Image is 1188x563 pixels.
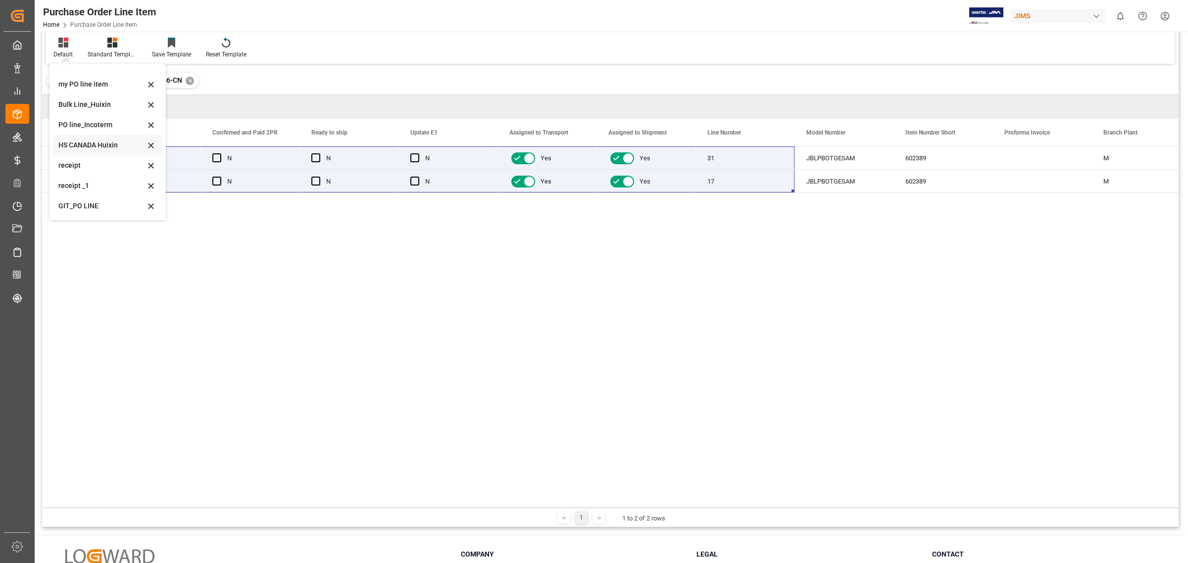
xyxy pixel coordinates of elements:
[212,129,278,136] span: Confirmed and Paid 2PR
[1010,9,1105,23] div: JIMS
[326,170,387,193] div: N
[58,201,145,211] div: GIT_PO LINE
[58,160,145,171] div: receipt
[206,50,247,59] div: Reset Template
[1103,129,1138,136] span: Branch Plant
[152,50,191,59] div: Save Template
[695,170,794,192] div: 17
[1132,5,1154,27] button: Help Center
[707,129,741,136] span: Line Number
[58,181,145,191] div: receipt _1
[58,99,145,110] div: Bulk Line_Huixin
[42,170,101,193] div: Press SPACE to select this row.
[58,120,145,130] div: PO line_Incoterm
[905,129,955,136] span: Item Number Short
[575,512,588,524] div: 1
[227,147,288,170] div: N
[893,146,992,169] div: 602389
[640,170,650,193] span: Yes
[326,147,387,170] div: N
[1010,6,1109,25] button: JIMS
[1004,129,1050,136] span: Proforma Invoice
[622,514,665,523] div: 1 to 2 of 2 rows
[932,549,1155,560] h3: Contact
[425,170,486,193] div: N
[509,129,568,136] span: Assigned to Transport
[969,7,1003,25] img: Exertis%20JAM%20-%20Email%20Logo.jpg_1722504956.jpg
[608,129,667,136] span: Assigned to Shipment
[410,129,438,136] span: Update E1
[461,549,684,560] h3: Company
[794,146,893,169] div: JBLPBOTGESAM
[311,129,347,136] span: Ready to ship
[186,77,194,85] div: ✕
[893,170,992,192] div: 602389
[806,129,845,136] span: Model Number
[695,146,794,169] div: 31
[696,549,920,560] h3: Legal
[1109,5,1132,27] button: show 0 new notifications
[227,170,288,193] div: N
[58,79,145,90] div: my PO line item
[43,21,59,28] a: Home
[541,147,551,170] span: Yes
[640,147,650,170] span: Yes
[43,4,156,19] div: Purchase Order Line Item
[53,50,73,59] div: Default
[425,147,486,170] div: N
[42,146,101,170] div: Press SPACE to select this row.
[88,50,137,59] div: Standard Templates
[541,170,551,193] span: Yes
[58,140,145,150] div: HS CANADA Huixin
[794,170,893,192] div: JBLPBOTGESAM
